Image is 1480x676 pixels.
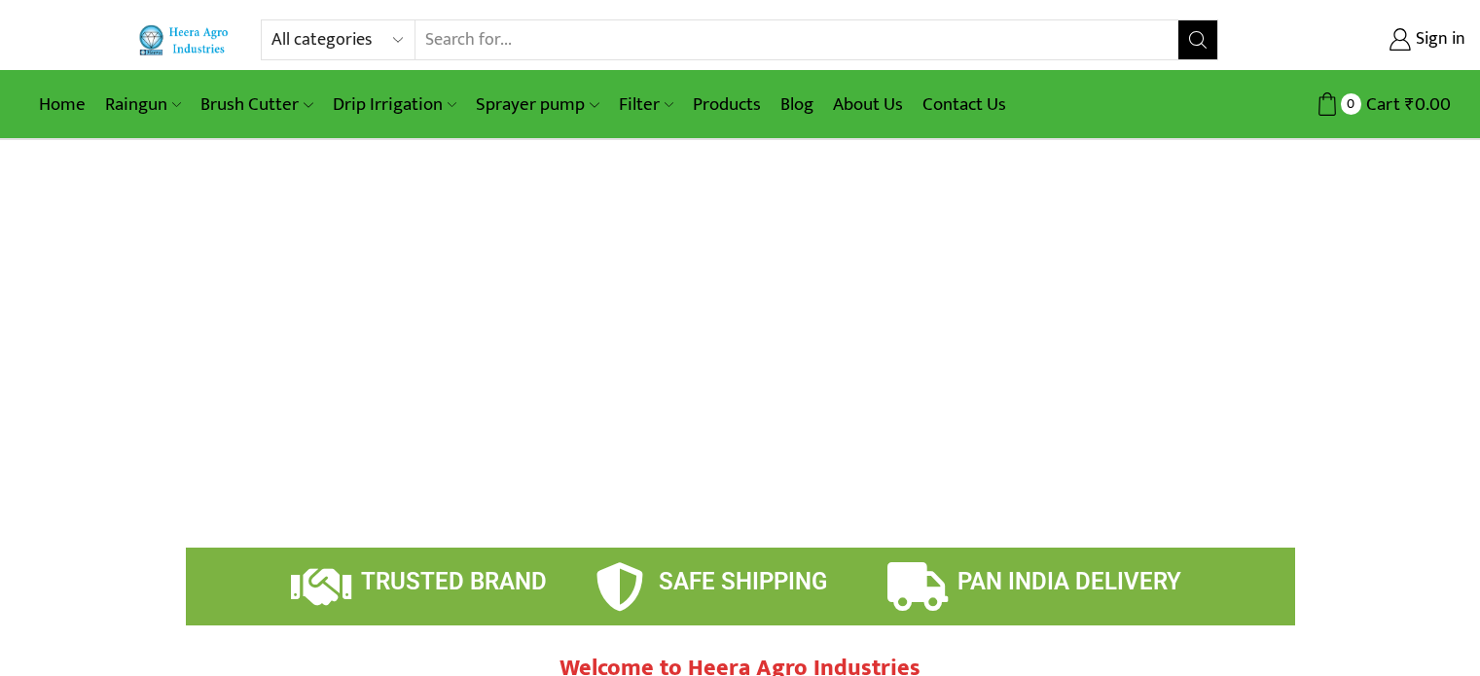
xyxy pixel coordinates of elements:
[1178,20,1217,59] button: Search button
[659,568,827,595] span: SAFE SHIPPING
[823,82,913,127] a: About Us
[29,82,95,127] a: Home
[95,82,191,127] a: Raingun
[1361,91,1400,118] span: Cart
[771,82,823,127] a: Blog
[1411,27,1465,53] span: Sign in
[683,82,771,127] a: Products
[415,20,1179,59] input: Search for...
[191,82,322,127] a: Brush Cutter
[1341,93,1361,114] span: 0
[609,82,683,127] a: Filter
[323,82,466,127] a: Drip Irrigation
[466,82,608,127] a: Sprayer pump
[913,82,1016,127] a: Contact Us
[1238,87,1451,123] a: 0 Cart ₹0.00
[1405,89,1415,120] span: ₹
[1405,89,1451,120] bdi: 0.00
[1247,22,1465,57] a: Sign in
[361,568,547,595] span: TRUSTED BRAND
[957,568,1181,595] span: PAN INDIA DELIVERY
